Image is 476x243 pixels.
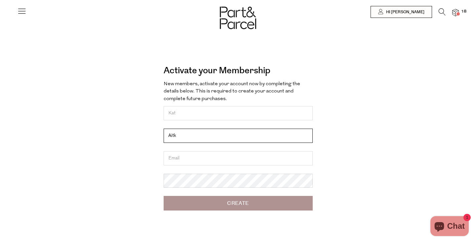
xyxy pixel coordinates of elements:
[164,63,270,78] a: Activate your Membership
[428,216,471,238] inbox-online-store-chat: Shopify online store chat
[164,81,313,103] p: New members, activate your account now by completing the details below. This is required to creat...
[384,9,424,15] span: Hi [PERSON_NAME]
[220,7,256,29] img: Part&Parcel
[164,151,313,165] input: Email
[164,129,313,143] input: Last Name
[371,6,432,18] a: Hi [PERSON_NAME]
[452,9,459,16] a: 18
[459,9,468,15] span: 18
[164,196,313,211] input: Create
[164,106,313,120] input: First Name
